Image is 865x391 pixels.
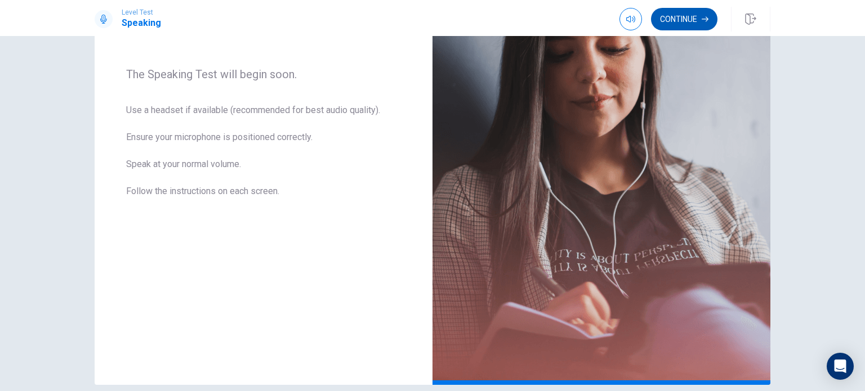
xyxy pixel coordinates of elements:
div: Open Intercom Messenger [827,353,854,380]
span: Level Test [122,8,161,16]
h1: Speaking [122,16,161,30]
button: Continue [651,8,717,30]
span: The Speaking Test will begin soon. [126,68,401,81]
span: Use a headset if available (recommended for best audio quality). Ensure your microphone is positi... [126,104,401,212]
